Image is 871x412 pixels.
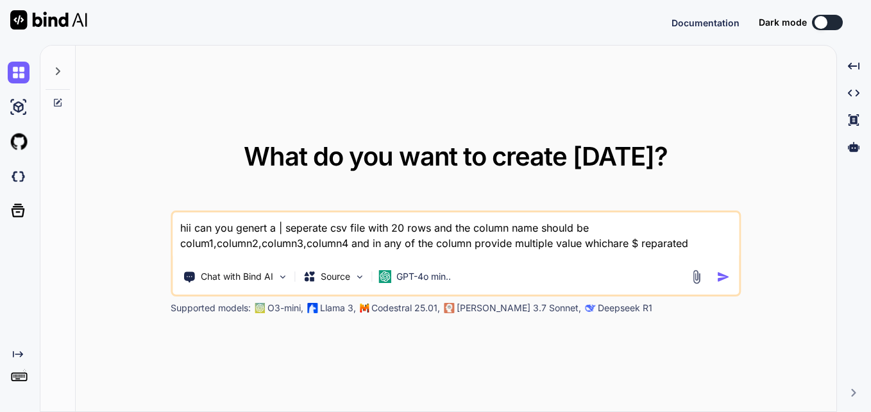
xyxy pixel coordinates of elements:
img: chat [8,62,30,83]
p: Supported models: [171,302,251,314]
button: Documentation [672,16,740,30]
img: darkCloudIdeIcon [8,166,30,187]
p: Chat with Bind AI [201,270,273,283]
p: Source [321,270,350,283]
img: icon [717,270,731,284]
p: Llama 3, [320,302,356,314]
img: Mistral-AI [360,304,369,313]
p: [PERSON_NAME] 3.7 Sonnet, [457,302,581,314]
img: Bind AI [10,10,87,30]
img: githubLight [8,131,30,153]
img: attachment [689,270,704,284]
img: Pick Models [354,271,365,282]
img: claude [585,303,595,313]
span: What do you want to create [DATE]? [244,141,668,172]
img: Pick Tools [277,271,288,282]
span: Documentation [672,17,740,28]
img: Llama2 [307,303,317,313]
p: Deepseek R1 [598,302,652,314]
p: Codestral 25.01, [371,302,440,314]
span: Dark mode [759,16,807,29]
img: GPT-4o mini [378,270,391,283]
img: GPT-4 [255,303,265,313]
img: ai-studio [8,96,30,118]
p: GPT-4o min.. [396,270,451,283]
img: claude [444,303,454,313]
textarea: hii can you genert a | seperate csv file with 20 rows and the column name should be colum1,column... [173,212,739,260]
p: O3-mini, [267,302,303,314]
